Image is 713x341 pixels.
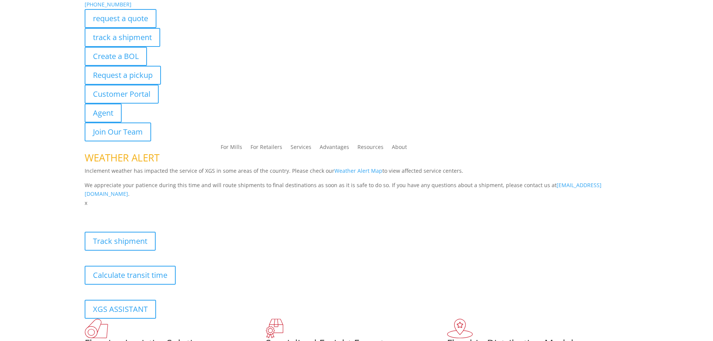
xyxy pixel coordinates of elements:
p: x [85,198,629,208]
a: About [392,144,407,153]
b: Visibility, transparency, and control for your entire supply chain. [85,209,253,216]
a: Join Our Team [85,122,151,141]
a: track a shipment [85,28,160,47]
span: WEATHER ALERT [85,151,159,164]
img: xgs-icon-focused-on-flooring-red [266,319,283,338]
a: Track shipment [85,232,156,251]
a: For Retailers [251,144,282,153]
a: For Mills [221,144,242,153]
a: request a quote [85,9,156,28]
img: xgs-icon-flagship-distribution-model-red [447,319,473,338]
a: Services [291,144,311,153]
a: Weather Alert Map [334,167,382,174]
a: Advantages [320,144,349,153]
a: [PHONE_NUMBER] [85,1,131,8]
a: Calculate transit time [85,266,176,285]
a: Customer Portal [85,85,159,104]
img: xgs-icon-total-supply-chain-intelligence-red [85,319,108,338]
a: Request a pickup [85,66,161,85]
a: Resources [357,144,384,153]
a: Create a BOL [85,47,147,66]
p: We appreciate your patience during this time and will route shipments to final destinations as so... [85,181,629,199]
a: XGS ASSISTANT [85,300,156,319]
p: Inclement weather has impacted the service of XGS in some areas of the country. Please check our ... [85,166,629,181]
a: Agent [85,104,122,122]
